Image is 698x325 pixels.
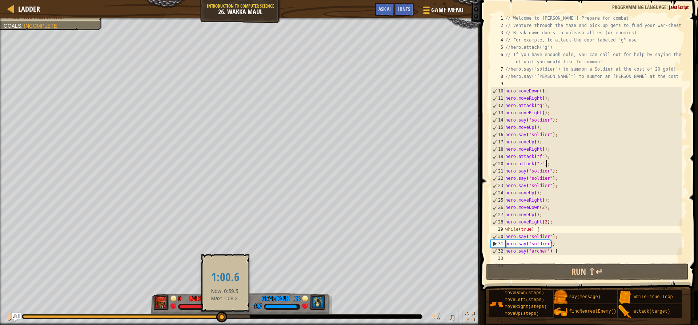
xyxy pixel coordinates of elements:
div: 22 [491,175,505,182]
span: moveDown(steps) [505,290,544,296]
div: 11 [491,95,505,102]
div: 32 [491,247,505,255]
span: Goals [4,23,21,29]
span: moveRight(steps) [505,304,547,309]
div: 16 [491,131,505,138]
button: Ask AI [12,313,21,321]
div: 1 [491,15,505,22]
div: GRAFTONH [262,294,289,304]
span: Game Menu [431,5,464,15]
div: 30 [491,233,505,240]
div: 3 [491,29,505,36]
button: Toggle fullscreen [462,310,477,325]
div: 17 [491,138,505,146]
div: 28 [491,218,505,226]
div: 10 [491,87,505,95]
div: 14 [491,116,505,124]
button: Game Menu [417,3,468,20]
div: 9 [491,80,505,87]
div: 23 [491,182,505,189]
div: 4 [491,36,505,44]
span: attack(target) [634,309,670,314]
div: 187 [253,304,262,310]
h2: 1:00.6 [211,271,240,284]
span: moveLeft(steps) [505,297,544,302]
span: Hints [398,5,410,12]
span: findNearestEnemy() [569,309,617,314]
div: 27 [491,211,505,218]
span: : [21,23,24,29]
div: 12 [491,102,505,109]
div: Now: 0:59.5 Max: 1:08.3 [206,261,245,305]
button: Adjust volume [429,310,443,325]
div: 19 [491,153,505,160]
span: Incomplete [24,23,57,29]
div: 31 [491,240,505,247]
div: 13 [491,109,505,116]
div: 5 [491,44,505,51]
span: say(message) [569,294,601,300]
div: 6 [491,51,505,66]
div: 18 [491,146,505,153]
button: Ctrl + P: Pause [4,310,18,325]
img: portrait.png [489,297,503,311]
div: 34 [491,262,505,269]
div: Talon W [189,294,212,304]
button: ♫ [447,310,459,325]
span: : [666,4,669,11]
img: portrait.png [554,290,567,304]
span: Programming language [612,4,666,11]
img: portrait.png [618,290,632,304]
span: Ask AI [378,5,391,12]
div: 26 [491,204,505,211]
div: 20 [491,160,505,167]
div: 21 [491,167,505,175]
img: portrait.png [554,305,567,319]
div: 33 [293,294,300,301]
span: Ladder [18,4,40,14]
img: portrait.png [618,305,632,319]
span: JavaScript [669,4,689,11]
div: 15 [491,124,505,131]
img: thang_avatar_frame.png [309,294,325,310]
button: Ask AI [375,3,394,16]
div: 8 [491,73,505,80]
img: thang_avatar_frame.png [153,294,169,310]
a: Ladder [15,4,40,14]
span: while-true loop [634,294,673,300]
button: Run ⇧↵ [486,263,688,280]
div: 0 [178,294,185,301]
span: moveUp(steps) [505,311,539,316]
div: 33 [491,255,505,262]
span: ♫ [448,311,456,322]
div: 24 [491,189,505,197]
div: 7 [491,66,505,73]
div: 25 [491,197,505,204]
div: 2 [491,22,505,29]
div: 29 [491,226,505,233]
